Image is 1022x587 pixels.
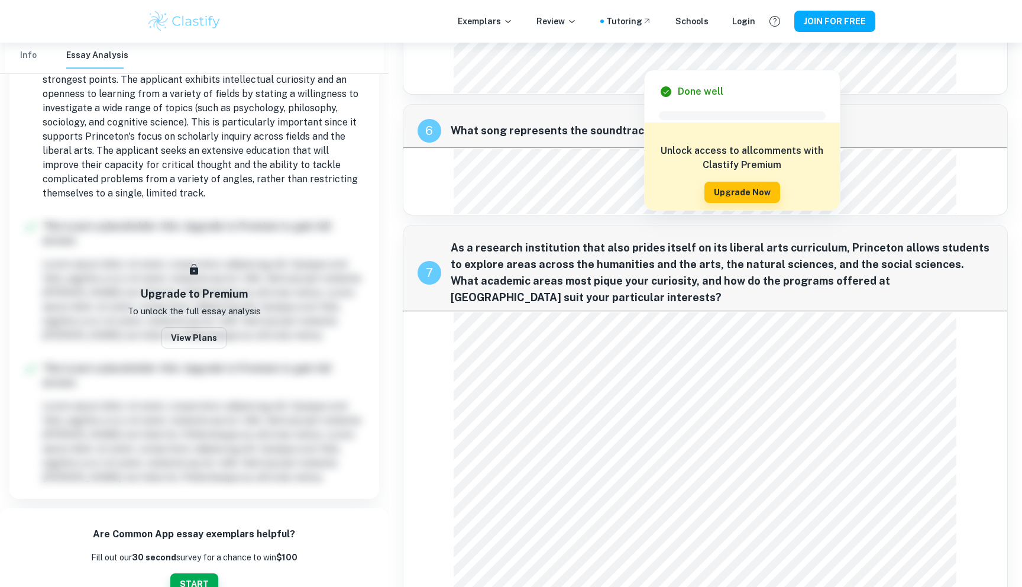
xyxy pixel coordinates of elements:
p: Exemplars [458,15,513,28]
button: Upgrade Now [704,182,780,203]
h6: Upgrade to Premium [141,286,248,302]
h6: Done well [678,85,723,99]
p: To unlock the full essay analysis [128,305,261,318]
h6: Are Common App essay exemplars helpful? [93,527,295,542]
span: As a research institution that also prides itself on its liberal arts curriculum, Princeton allow... [451,240,993,306]
p: The applicant's interest in interdisciplinary learning is one of the essay's strongest points. Th... [43,59,365,201]
button: View Plans [161,327,227,349]
a: Tutoring [606,15,652,28]
p: Fill out our survey for a chance to win [91,551,297,564]
h6: Unlock access to all comments with Clastify Premium [651,144,834,172]
a: Login [732,15,755,28]
button: Essay Analysis [66,43,128,69]
button: Info [14,43,43,69]
b: 30 second [132,553,176,562]
div: recipe [418,261,441,285]
img: Clastify logo [147,9,222,33]
button: Help and Feedback [765,11,785,31]
span: What song represents the soundtrack of your life at this moment? [451,122,993,139]
p: Review [536,15,577,28]
div: recipe [418,119,441,143]
button: JOIN FOR FREE [794,11,875,32]
strong: $100 [276,553,297,562]
a: Schools [675,15,709,28]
